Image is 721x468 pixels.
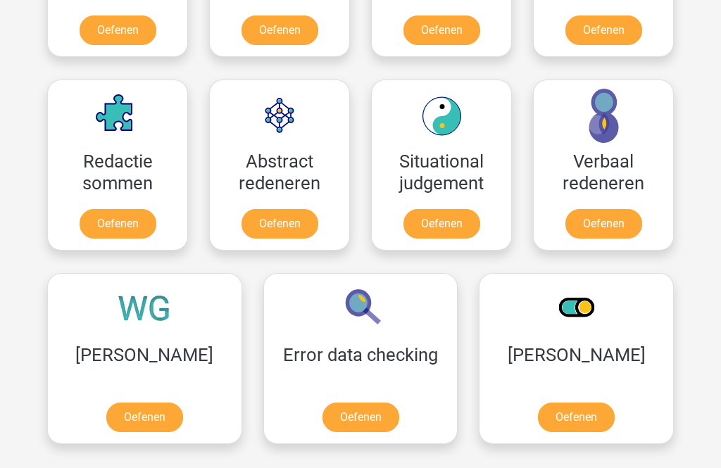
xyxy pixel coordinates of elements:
a: Oefenen [80,210,156,239]
a: Oefenen [565,210,642,239]
a: Oefenen [322,403,399,433]
a: Oefenen [80,16,156,46]
a: Oefenen [242,16,318,46]
a: Oefenen [403,210,480,239]
a: Oefenen [403,16,480,46]
a: Oefenen [242,210,318,239]
a: Oefenen [538,403,615,433]
a: Oefenen [106,403,183,433]
a: Oefenen [565,16,642,46]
